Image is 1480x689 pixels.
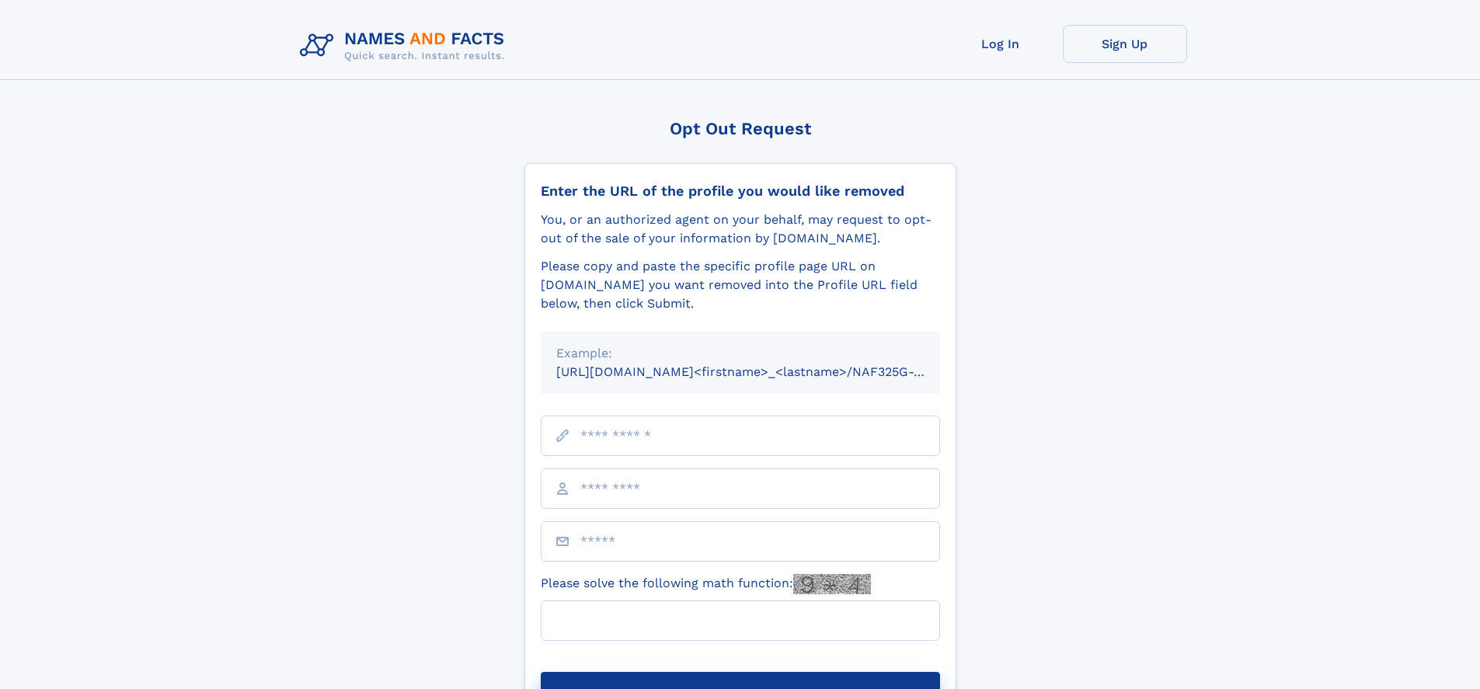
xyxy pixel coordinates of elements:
[1063,25,1187,63] a: Sign Up
[541,257,940,313] div: Please copy and paste the specific profile page URL on [DOMAIN_NAME] you want removed into the Pr...
[556,364,970,379] small: [URL][DOMAIN_NAME]<firstname>_<lastname>/NAF325G-xxxxxxxx
[294,25,517,67] img: Logo Names and Facts
[524,119,956,138] div: Opt Out Request
[556,344,925,363] div: Example:
[541,183,940,200] div: Enter the URL of the profile you would like removed
[938,25,1063,63] a: Log In
[541,574,871,594] label: Please solve the following math function:
[541,211,940,248] div: You, or an authorized agent on your behalf, may request to opt-out of the sale of your informatio...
